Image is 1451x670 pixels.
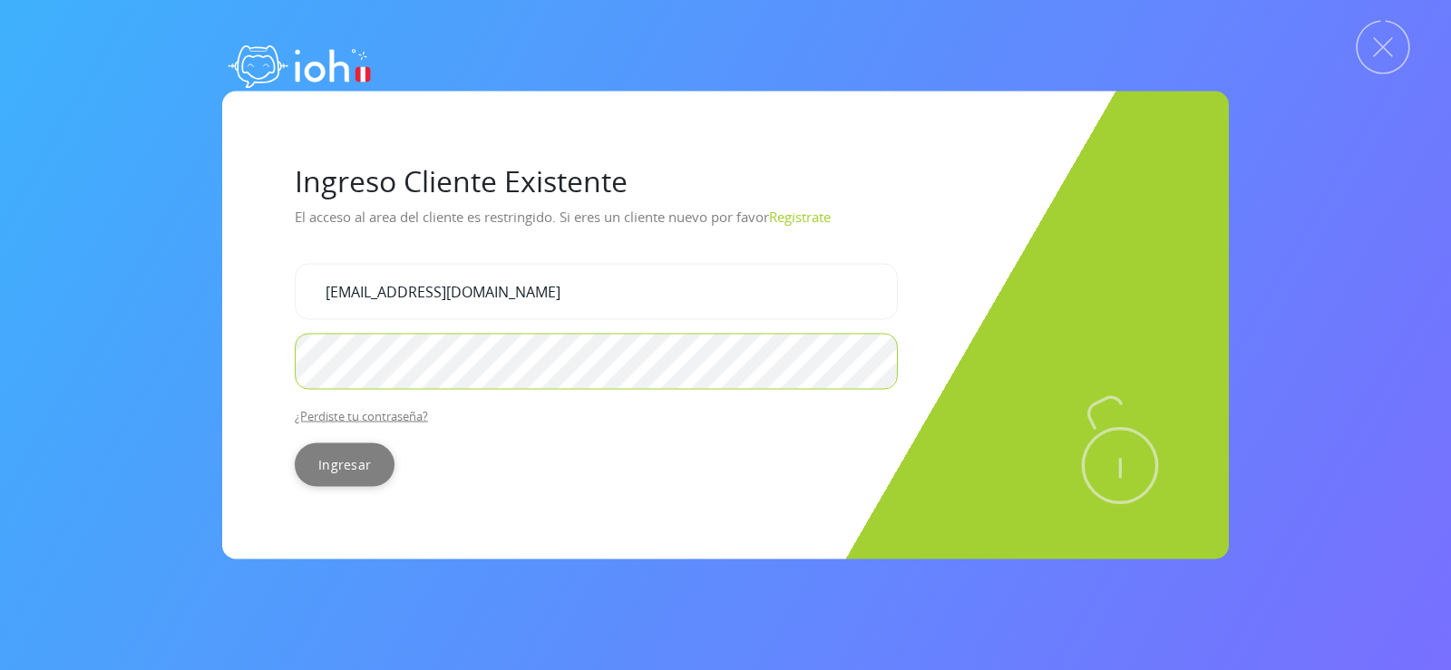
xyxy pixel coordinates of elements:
h1: Ingreso Cliente Existente [295,163,1156,198]
input: Ingresar [295,442,394,486]
input: Tu correo [295,263,898,319]
img: Cerrar [1356,20,1410,74]
a: ¿Perdiste tu contraseña? [295,407,428,423]
img: logo [222,27,376,100]
a: Registrate [769,207,831,225]
p: El acceso al area del cliente es restringido. Si eres un cliente nuevo por favor [295,201,1156,248]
